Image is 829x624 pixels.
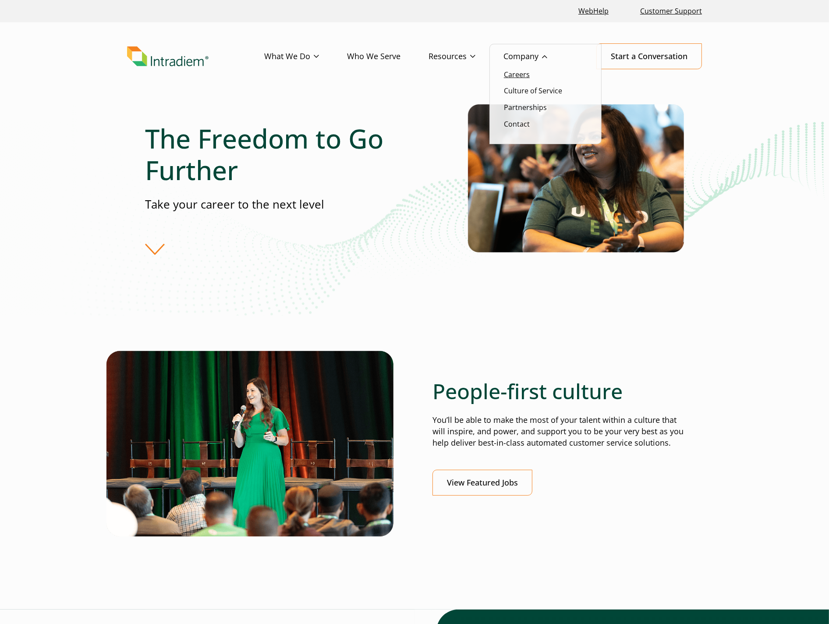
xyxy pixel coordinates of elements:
[432,379,684,404] h2: People-first culture
[127,46,264,67] a: Link to homepage of Intradiem
[432,470,532,496] a: View Featured Jobs
[504,70,530,79] a: Careers
[347,44,429,69] a: Who We Serve
[575,2,612,21] a: Link opens in a new window
[264,44,347,69] a: What We Do
[432,415,684,449] p: You’ll be able to make the most of your talent within a culture that will inspire, and power, and...
[637,2,705,21] a: Customer Support
[145,123,414,186] h1: The Freedom to Go Further
[504,103,547,112] a: Partnerships
[127,46,209,67] img: Intradiem
[504,119,530,129] a: Contact
[145,196,414,213] p: Take your career to the next level
[429,44,503,69] a: Resources
[596,43,702,69] a: Start a Conversation
[504,86,562,96] a: Culture of Service
[503,44,575,69] a: Company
